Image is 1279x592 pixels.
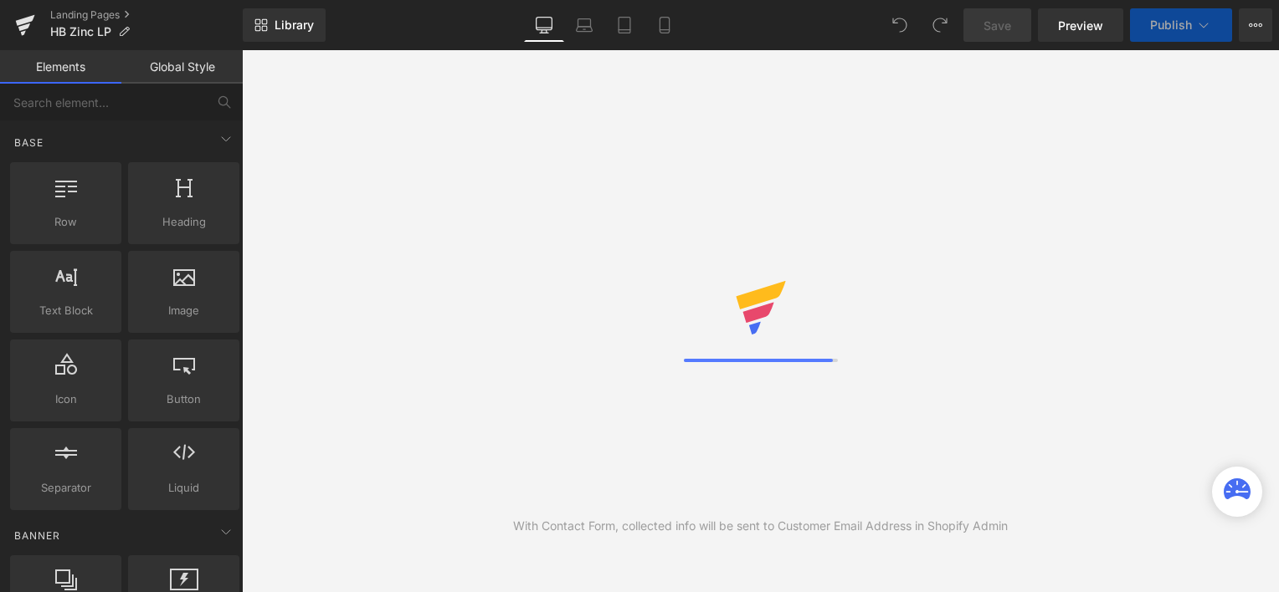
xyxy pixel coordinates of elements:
button: Publish [1130,8,1232,42]
span: Preview [1058,17,1103,34]
button: Undo [883,8,917,42]
div: With Contact Form, collected info will be sent to Customer Email Address in Shopify Admin [513,517,1008,535]
a: Global Style [121,50,243,84]
a: New Library [243,8,326,42]
span: Heading [133,213,234,231]
a: Landing Pages [50,8,243,22]
a: Preview [1038,8,1123,42]
button: Redo [923,8,957,42]
span: Text Block [15,302,116,319]
span: HB Zinc LP [50,25,111,38]
button: More [1239,8,1272,42]
span: Button [133,390,234,408]
span: Save [984,17,1011,34]
span: Library [275,18,314,33]
a: Laptop [564,8,604,42]
a: Mobile [645,8,685,42]
span: Liquid [133,479,234,497]
a: Tablet [604,8,645,42]
a: Desktop [524,8,564,42]
span: Banner [13,528,62,544]
span: Base [13,135,45,151]
span: Row [15,213,116,231]
span: Publish [1150,18,1192,32]
span: Icon [15,390,116,408]
span: Image [133,302,234,319]
span: Separator [15,479,116,497]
